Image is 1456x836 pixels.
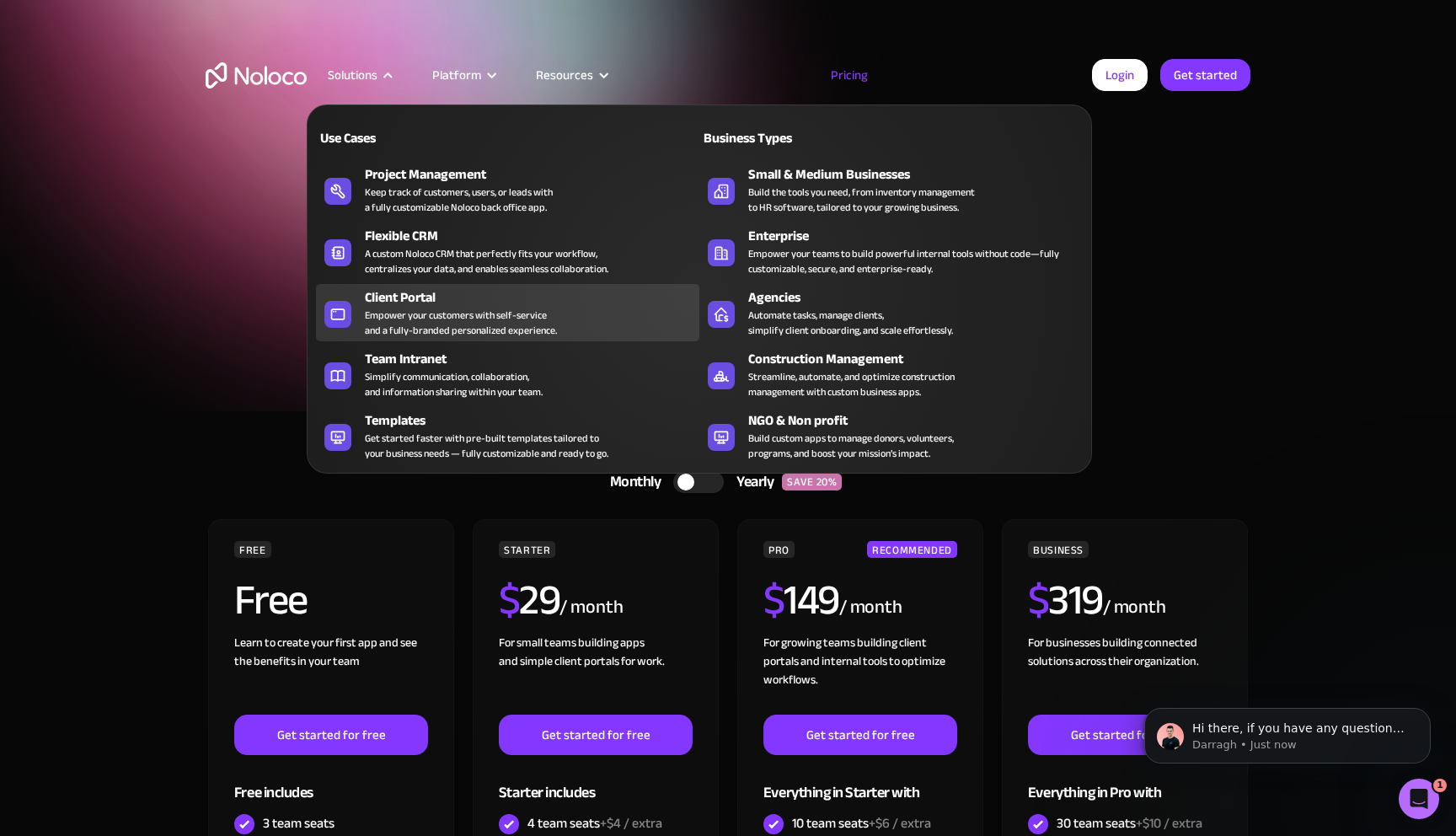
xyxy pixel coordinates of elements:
[782,474,842,490] div: SAVE 20%
[234,634,428,715] div: Learn to create your first app and see the benefits in your team ‍
[316,284,699,341] a: Client PortalEmpower your customers with self-serviceand a fully-branded personalized experience.
[699,118,1083,157] a: Business Types
[234,715,428,755] a: Get started for free
[748,349,1090,369] div: Construction Management
[536,64,593,86] div: Resources
[1119,673,1456,790] iframe: Intercom notifications message
[699,284,1083,341] a: AgenciesAutomate tasks, manage clients,simplify client onboarding, and scale effortlessly.
[1092,59,1148,91] a: Login
[499,541,555,558] div: STARTER
[867,541,957,558] div: RECOMMENDED
[365,226,707,246] div: Flexible CRM
[748,226,1090,246] div: Enterprise
[365,164,707,185] div: Project Management
[1028,755,1222,810] div: Everything in Pro with
[499,579,560,621] h2: 29
[499,560,520,640] span: $
[748,246,1074,276] div: Empower your teams to build powerful internal tools without code—fully customizable, secure, and ...
[307,64,411,86] div: Solutions
[792,814,931,833] div: 10 team seats
[316,407,699,464] a: TemplatesGet started faster with pre-built templates tailored toyour business needs — fully custo...
[411,64,515,86] div: Platform
[1028,715,1222,755] a: Get started for free
[365,410,707,431] div: Templates
[763,579,839,621] h2: 149
[1028,579,1103,621] h2: 319
[699,128,884,148] div: Business Types
[365,369,543,399] div: Simplify communication, collaboration, and information sharing within your team.
[699,346,1083,403] a: Construction ManagementStreamline, automate, and optimize constructionmanagement with custom busi...
[234,755,428,810] div: Free includes
[365,349,707,369] div: Team Intranet
[1433,779,1447,792] span: 1
[1028,560,1049,640] span: $
[699,407,1083,464] a: NGO & Non profitBuild custom apps to manage donors, volunteers,programs, and boost your mission’s...
[1028,634,1222,715] div: For businesses building connected solutions across their organization. ‍
[748,185,975,215] div: Build the tools you need, from inventory management to HR software, tailored to your growing busi...
[307,81,1092,474] nav: Solutions
[699,222,1083,280] a: EnterpriseEmpower your teams to build powerful internal tools without code—fully customizable, se...
[365,185,553,215] div: Keep track of customers, users, or leads with a fully customizable Noloco back office app.
[748,287,1090,308] div: Agencies
[1160,59,1250,91] a: Get started
[589,469,674,495] div: Monthly
[1028,541,1089,558] div: BUSINESS
[763,755,957,810] div: Everything in Starter with
[748,410,1090,431] div: NGO & Non profit
[763,634,957,715] div: For growing teams building client portals and internal tools to optimize workflows.
[1103,594,1166,621] div: / month
[234,541,271,558] div: FREE
[316,161,699,218] a: Project ManagementKeep track of customers, users, or leads witha fully customizable Noloco back o...
[499,755,693,810] div: Starter includes
[263,814,335,833] div: 3 team seats
[515,64,627,86] div: Resources
[763,560,784,640] span: $
[748,308,953,338] div: Automate tasks, manage clients, simplify client onboarding, and scale effortlessly.
[316,222,699,280] a: Flexible CRMA custom Noloco CRM that perfectly fits your workflow,centralizes your data, and enab...
[600,811,662,836] span: +$4 / extra
[559,594,623,621] div: / month
[810,64,889,86] a: Pricing
[527,814,662,833] div: 4 team seats
[1399,779,1439,819] iframe: Intercom live chat
[1057,814,1202,833] div: 30 team seats
[365,308,557,338] div: Empower your customers with self-service and a fully-branded personalized experience.
[316,128,500,148] div: Use Cases
[365,287,707,308] div: Client Portal
[499,715,693,755] a: Get started for free
[724,469,782,495] div: Yearly
[234,579,308,621] h2: Free
[316,346,699,403] a: Team IntranetSimplify communication, collaboration,and information sharing within your team.
[839,594,902,621] div: / month
[328,64,377,86] div: Solutions
[365,431,608,461] div: Get started faster with pre-built templates tailored to your business needs — fully customizable ...
[206,177,1250,228] h1: A plan for organizations of all sizes
[748,164,1090,185] div: Small & Medium Businesses
[365,246,608,276] div: A custom Noloco CRM that perfectly fits your workflow, centralizes your data, and enables seamles...
[763,541,795,558] div: PRO
[432,64,481,86] div: Platform
[748,369,955,399] div: Streamline, automate, and optimize construction management with custom business apps.
[748,431,954,461] div: Build custom apps to manage donors, volunteers, programs, and boost your mission’s impact.
[699,161,1083,218] a: Small & Medium BusinessesBuild the tools you need, from inventory managementto HR software, tailo...
[763,715,957,755] a: Get started for free
[499,634,693,715] div: For small teams building apps and simple client portals for work. ‍
[869,811,931,836] span: +$6 / extra
[206,62,307,88] a: home
[316,118,699,157] a: Use Cases
[1136,811,1202,836] span: +$10 / extra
